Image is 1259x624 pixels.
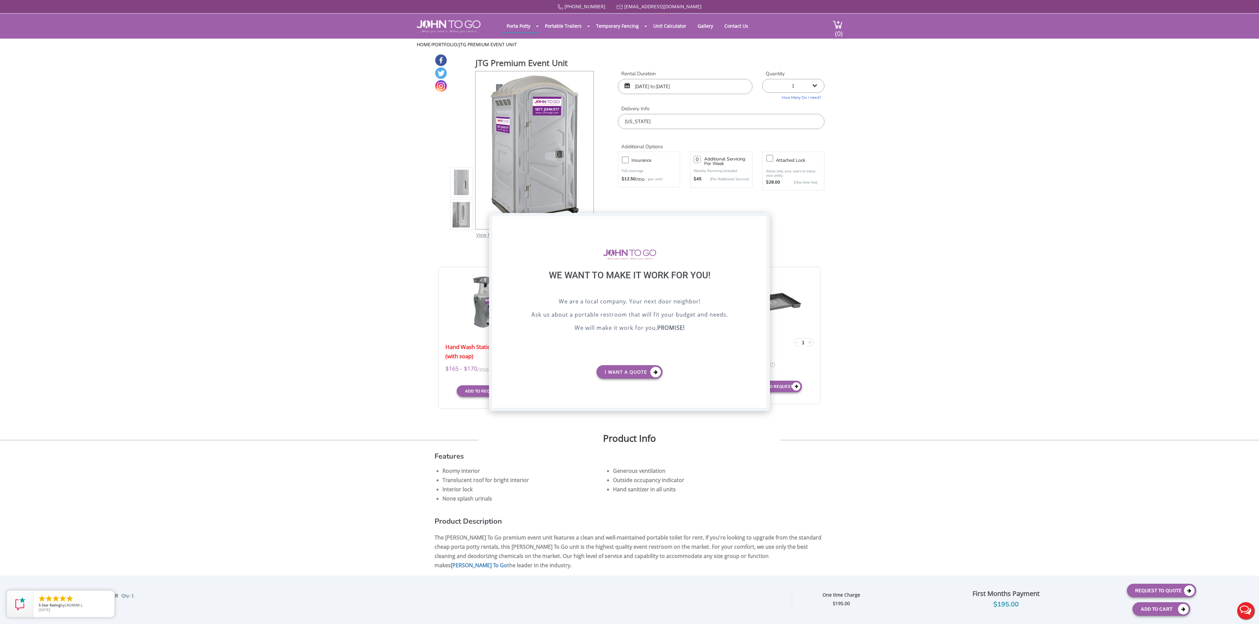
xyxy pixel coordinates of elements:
img: logo of viptogo [603,249,656,260]
a: I want a Quote [596,365,663,379]
li:  [66,595,74,603]
li:  [52,595,60,603]
p: We will make it work for you, [509,324,750,333]
button: Live Chat [1233,598,1259,624]
span: 5 [39,603,41,607]
img: Review Rating [14,597,27,610]
span: LROMIM L. [65,603,84,607]
span: Star Rating [42,603,60,607]
div: X [756,216,767,227]
b: PROMISE! [657,324,685,331]
li:  [45,595,53,603]
div: We want to make it work for you! [509,270,750,297]
p: We are a local company. Your next door neighbor! [509,297,750,307]
li:  [59,595,67,603]
li:  [38,595,46,603]
p: Ask us about a portable restroom that will fit your budget and needs. [509,310,750,320]
span: [DATE] [39,607,50,612]
span: by [39,603,109,608]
